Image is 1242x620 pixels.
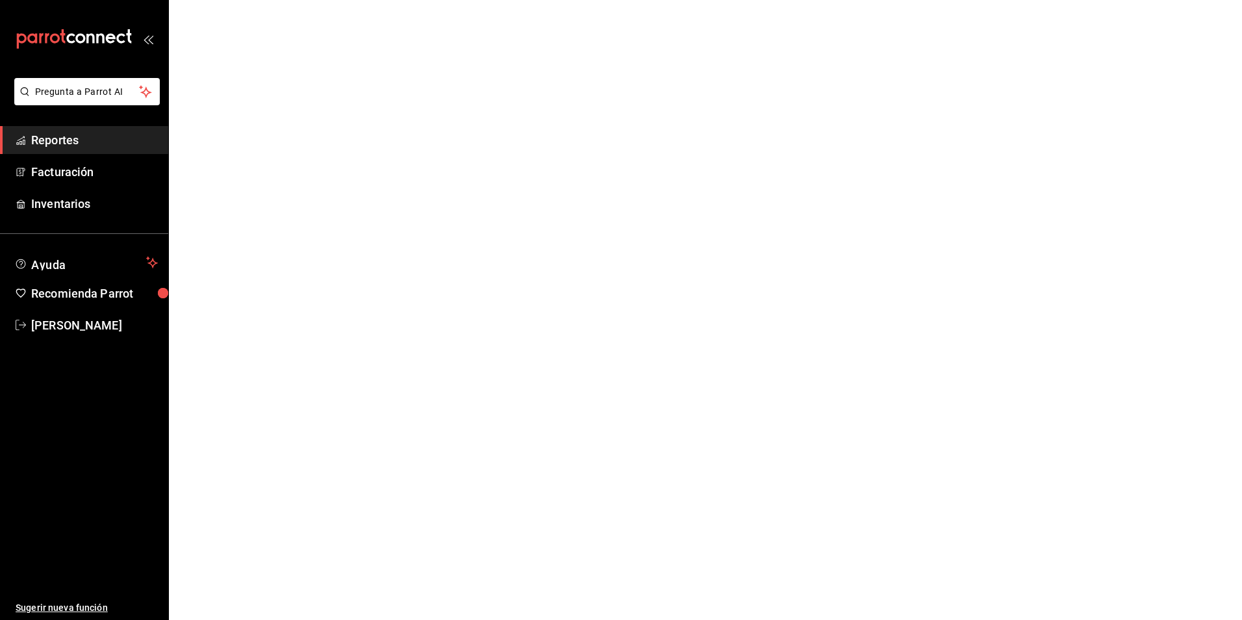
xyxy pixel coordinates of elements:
[31,195,158,213] span: Inventarios
[9,94,160,108] a: Pregunta a Parrot AI
[16,601,158,615] span: Sugerir nueva función
[14,78,160,105] button: Pregunta a Parrot AI
[31,285,158,302] span: Recomienda Parrot
[143,34,153,44] button: open_drawer_menu
[35,85,140,99] span: Pregunta a Parrot AI
[31,131,158,149] span: Reportes
[31,255,141,270] span: Ayuda
[31,316,158,334] span: [PERSON_NAME]
[31,163,158,181] span: Facturación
